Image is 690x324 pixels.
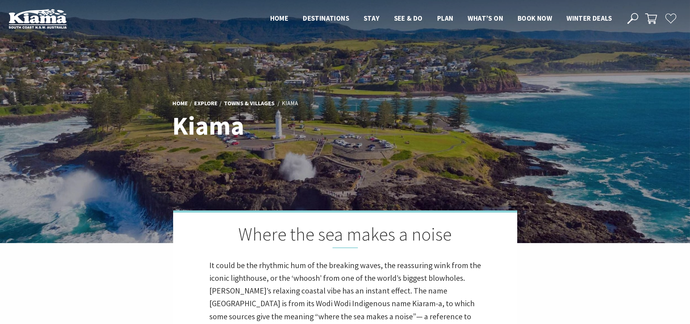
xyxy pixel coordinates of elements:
span: Winter Deals [566,14,612,22]
a: Explore [194,99,218,107]
span: Destinations [303,14,349,22]
span: What’s On [468,14,503,22]
li: Kiama [282,99,298,108]
span: Plan [437,14,453,22]
nav: Main Menu [263,13,619,25]
a: Home [172,99,188,107]
img: Kiama Logo [9,9,67,29]
a: Towns & Villages [224,99,275,107]
span: Book now [518,14,552,22]
span: See & Do [394,14,423,22]
span: Home [270,14,289,22]
h2: Where the sea makes a noise [209,223,481,248]
span: Stay [364,14,380,22]
h1: Kiama [172,112,377,140]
